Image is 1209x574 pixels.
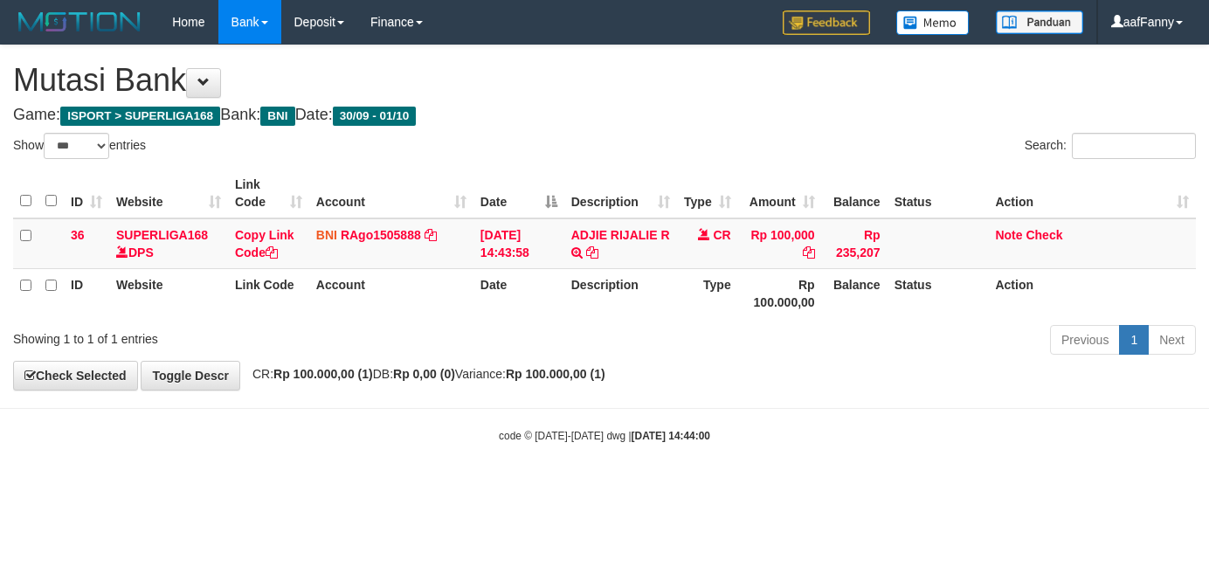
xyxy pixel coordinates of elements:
[822,268,888,318] th: Balance
[564,169,677,218] th: Description: activate to sort column ascending
[783,10,870,35] img: Feedback.jpg
[109,268,228,318] th: Website
[677,169,738,218] th: Type: activate to sort column ascending
[333,107,417,126] span: 30/09 - 01/10
[13,107,1196,124] h4: Game: Bank: Date:
[341,228,421,242] a: RAgo1505888
[309,169,473,218] th: Account: activate to sort column ascending
[425,228,437,242] a: Copy RAgo1505888 to clipboard
[316,228,337,242] span: BNI
[1026,228,1062,242] a: Check
[1050,325,1120,355] a: Previous
[888,268,989,318] th: Status
[60,107,220,126] span: ISPORT > SUPERLIGA168
[235,228,294,259] a: Copy Link Code
[677,268,738,318] th: Type
[1025,133,1196,159] label: Search:
[586,246,598,259] a: Copy ADJIE RIJALIE R to clipboard
[13,9,146,35] img: MOTION_logo.png
[995,228,1022,242] a: Note
[141,361,240,391] a: Toggle Descr
[473,218,564,269] td: [DATE] 14:43:58
[109,169,228,218] th: Website: activate to sort column ascending
[244,367,605,381] span: CR: DB: Variance:
[499,430,710,442] small: code © [DATE]-[DATE] dwg |
[309,268,473,318] th: Account
[228,268,309,318] th: Link Code
[1119,325,1149,355] a: 1
[713,228,730,242] span: CR
[888,169,989,218] th: Status
[260,107,294,126] span: BNI
[393,367,455,381] strong: Rp 0,00 (0)
[1072,133,1196,159] input: Search:
[109,218,228,269] td: DPS
[896,10,970,35] img: Button%20Memo.svg
[506,367,605,381] strong: Rp 100.000,00 (1)
[71,228,85,242] span: 36
[564,268,677,318] th: Description
[803,246,815,259] a: Copy Rp 100,000 to clipboard
[273,367,373,381] strong: Rp 100.000,00 (1)
[822,169,888,218] th: Balance
[64,169,109,218] th: ID: activate to sort column ascending
[228,169,309,218] th: Link Code: activate to sort column ascending
[738,268,822,318] th: Rp 100.000,00
[988,268,1196,318] th: Action
[116,228,208,242] a: SUPERLIGA168
[996,10,1083,34] img: panduan.png
[571,228,670,242] a: ADJIE RIJALIE R
[13,361,138,391] a: Check Selected
[473,268,564,318] th: Date
[13,323,491,348] div: Showing 1 to 1 of 1 entries
[738,218,822,269] td: Rp 100,000
[1148,325,1196,355] a: Next
[44,133,109,159] select: Showentries
[988,169,1196,218] th: Action: activate to sort column ascending
[822,218,888,269] td: Rp 235,207
[13,133,146,159] label: Show entries
[473,169,564,218] th: Date: activate to sort column descending
[738,169,822,218] th: Amount: activate to sort column ascending
[632,430,710,442] strong: [DATE] 14:44:00
[13,63,1196,98] h1: Mutasi Bank
[64,268,109,318] th: ID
